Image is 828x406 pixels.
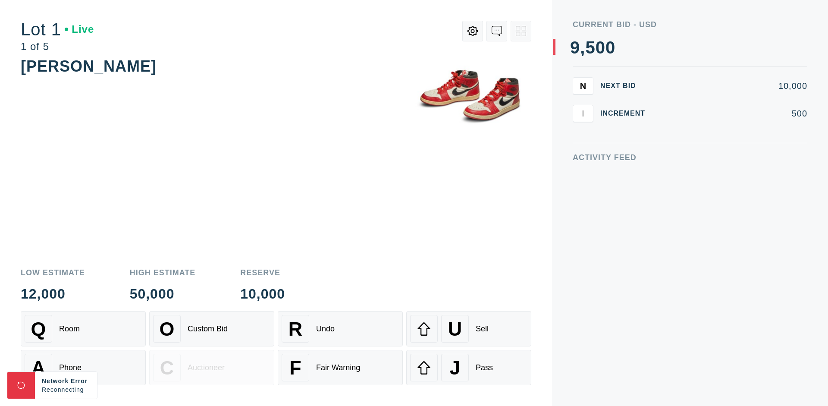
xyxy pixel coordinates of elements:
[42,377,90,385] div: Network Error
[476,324,489,334] div: Sell
[149,350,274,385] button: CAuctioneer
[573,105,593,122] button: I
[289,357,301,379] span: F
[316,324,335,334] div: Undo
[59,363,82,372] div: Phone
[448,318,462,340] span: U
[21,57,157,75] div: [PERSON_NAME]
[278,350,403,385] button: FFair Warning
[573,154,807,161] div: Activity Feed
[659,109,807,118] div: 500
[476,363,493,372] div: Pass
[240,287,285,301] div: 10,000
[582,108,584,118] span: I
[188,363,225,372] div: Auctioneer
[600,82,652,89] div: Next Bid
[449,357,460,379] span: J
[21,311,146,346] button: QRoom
[278,311,403,346] button: RUndo
[65,24,94,35] div: Live
[316,363,360,372] div: Fair Warning
[570,39,580,56] div: 9
[31,357,45,379] span: A
[600,110,652,117] div: Increment
[659,82,807,90] div: 10,000
[596,39,605,56] div: 0
[580,81,586,91] span: N
[406,350,531,385] button: JPass
[605,39,615,56] div: 0
[406,311,531,346] button: USell
[59,324,80,334] div: Room
[240,269,285,277] div: Reserve
[149,311,274,346] button: OCustom Bid
[21,21,94,38] div: Lot 1
[573,21,807,28] div: Current Bid - USD
[21,287,85,301] div: 12,000
[573,77,593,94] button: N
[21,41,94,52] div: 1 of 5
[289,318,302,340] span: R
[21,269,85,277] div: Low Estimate
[160,318,175,340] span: O
[21,350,146,385] button: APhone
[130,287,196,301] div: 50,000
[31,318,46,340] span: Q
[585,39,595,56] div: 5
[42,385,90,394] div: Reconnecting
[160,357,174,379] span: C
[188,324,228,334] div: Custom Bid
[580,39,585,211] div: ,
[130,269,196,277] div: High Estimate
